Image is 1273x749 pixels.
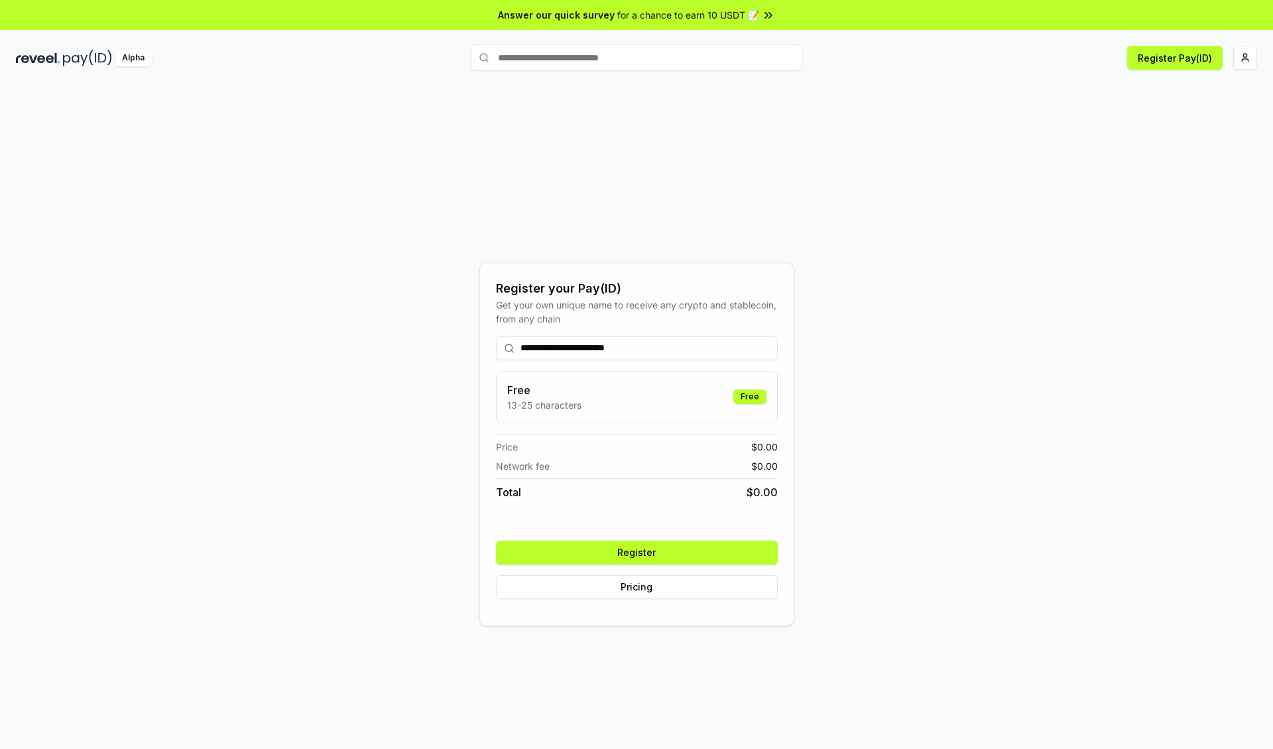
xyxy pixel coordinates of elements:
[496,575,778,599] button: Pricing
[16,50,60,66] img: reveel_dark
[496,484,521,500] span: Total
[507,398,581,412] p: 13-25 characters
[507,382,581,398] h3: Free
[496,279,778,298] div: Register your Pay(ID)
[496,298,778,326] div: Get your own unique name to receive any crypto and stablecoin, from any chain
[747,484,778,500] span: $ 0.00
[498,8,615,22] span: Answer our quick survey
[751,459,778,473] span: $ 0.00
[63,50,112,66] img: pay_id
[115,50,152,66] div: Alpha
[496,459,550,473] span: Network fee
[617,8,759,22] span: for a chance to earn 10 USDT 📝
[751,440,778,454] span: $ 0.00
[496,541,778,565] button: Register
[1127,46,1223,70] button: Register Pay(ID)
[733,389,766,404] div: Free
[496,440,518,454] span: Price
